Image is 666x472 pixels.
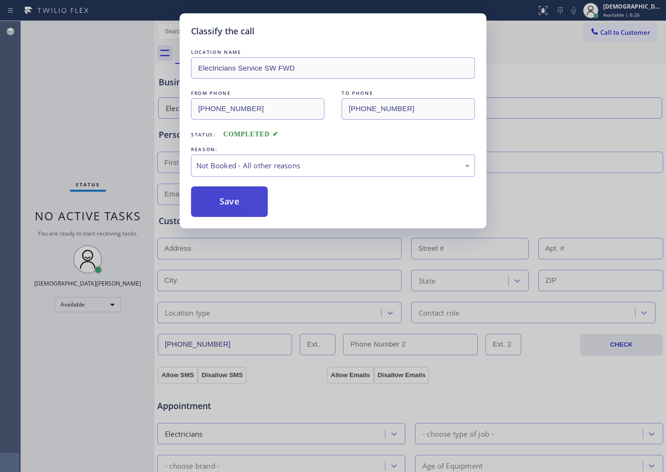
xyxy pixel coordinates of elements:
div: LOCATION NAME [191,47,475,57]
div: TO PHONE [342,88,475,98]
div: REASON: [191,144,475,154]
input: From phone [191,98,324,120]
span: COMPLETED [223,131,279,138]
button: Save [191,186,268,217]
input: To phone [342,98,475,120]
h5: Classify the call [191,25,254,38]
div: FROM PHONE [191,88,324,98]
div: Not Booked - All other reasons [196,160,470,171]
span: Status: [191,131,216,138]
